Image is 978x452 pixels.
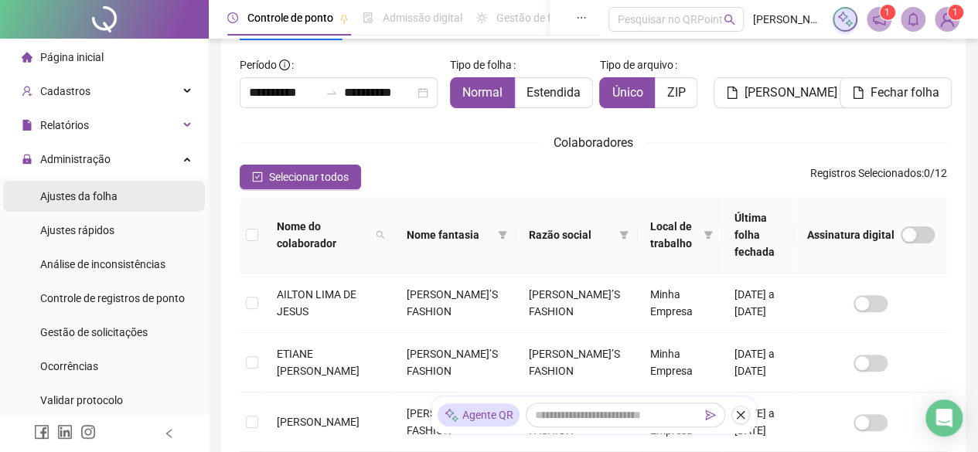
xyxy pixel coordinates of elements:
td: Minha Empresa [638,333,722,393]
span: swap-right [325,87,338,99]
span: lock [22,154,32,165]
span: clock-circle [227,12,238,23]
button: Fechar folha [840,77,952,108]
img: sparkle-icon.fc2bf0ac1784a2077858766a79e2daf3.svg [837,11,854,28]
span: ellipsis [576,12,587,23]
span: Tipo de arquivo [599,56,673,73]
span: Assinatura digital [807,226,895,243]
span: Controle de ponto [247,12,333,24]
span: linkedin [57,424,73,440]
img: sparkle-icon.fc2bf0ac1784a2077858766a79e2daf3.svg [444,407,459,423]
span: filter [616,223,632,246]
span: pushpin [339,14,349,23]
span: filter [700,215,716,255]
span: Fechar folha [871,83,939,102]
td: [PERSON_NAME]’S FASHION [394,333,516,393]
div: Open Intercom Messenger [925,399,963,437]
span: Colaboradores [554,135,633,150]
span: facebook [34,424,49,440]
span: left [164,428,175,439]
span: Controle de registros de ponto [40,292,185,304]
span: Ajustes da folha [40,190,118,202]
span: Ajustes rápidos [40,224,114,236]
span: user-add [22,86,32,97]
span: sun [476,12,487,23]
td: [PERSON_NAME]’S FASHION [394,274,516,333]
span: Gestão de férias [496,12,574,24]
sup: 1 [880,5,895,20]
span: send [705,410,716,420]
span: ETIANE [PERSON_NAME] [277,348,360,377]
span: search [376,230,385,240]
td: Minha Empresa [638,393,722,452]
span: Período [240,59,277,71]
td: [PERSON_NAME]’S FASHION [516,274,638,333]
td: Minha Empresa [638,274,722,333]
span: Selecionar todos [269,168,349,185]
span: to [325,87,338,99]
span: search [373,215,388,255]
span: [PERSON_NAME]’S FASHION [753,11,823,28]
td: [PERSON_NAME]’S FASHION [516,393,638,452]
span: Admissão digital [383,12,462,24]
span: 1 [884,7,890,18]
span: bell [906,12,920,26]
span: Razão social [529,226,613,243]
td: [PERSON_NAME]’S FASHION [516,333,638,393]
span: Único [612,85,642,100]
span: Ocorrências [40,360,98,372]
span: filter [619,230,629,240]
span: Administração [40,153,111,165]
span: Local de trabalho [650,218,697,252]
span: Página inicial [40,51,104,63]
span: Nome do colaborador [277,218,370,252]
span: Validar protocolo [40,394,123,406]
button: [PERSON_NAME] [714,77,850,108]
span: Cadastros [40,85,90,97]
span: Tipo de folha [450,56,512,73]
span: file-done [363,12,373,23]
span: filter [704,230,713,240]
span: ZIP [666,85,685,100]
span: close [735,410,746,420]
th: Última folha fechada [722,197,795,274]
span: filter [498,230,507,240]
span: 1 [952,7,958,18]
span: Gestão de solicitações [40,326,148,338]
span: info-circle [279,59,290,70]
span: Estendida [526,85,581,100]
span: [PERSON_NAME] [277,416,360,428]
span: file [22,120,32,131]
sup: Atualize o seu contato no menu Meus Dados [948,5,963,20]
span: Registros Selecionados [810,167,922,179]
span: instagram [80,424,96,440]
span: home [22,52,32,63]
td: [PERSON_NAME]’S FASHION [394,393,516,452]
span: filter [495,223,510,246]
span: notification [872,12,886,26]
td: [DATE] a [DATE] [722,333,795,393]
span: file [726,87,738,99]
span: Nome fantasia [407,226,491,243]
span: check-square [252,172,263,182]
span: AILTON LIMA DE JESUS [277,288,356,318]
span: search [724,14,735,25]
button: Selecionar todos [240,165,361,189]
span: file [852,87,864,99]
span: [PERSON_NAME] [745,83,837,102]
td: [DATE] a [DATE] [722,393,795,452]
td: [DATE] a [DATE] [722,274,795,333]
span: Normal [462,85,503,100]
span: : 0 / 12 [810,165,947,189]
div: Agente QR [438,403,520,427]
img: 73136 [935,8,959,31]
span: Relatórios [40,119,89,131]
span: Análise de inconsistências [40,258,165,270]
